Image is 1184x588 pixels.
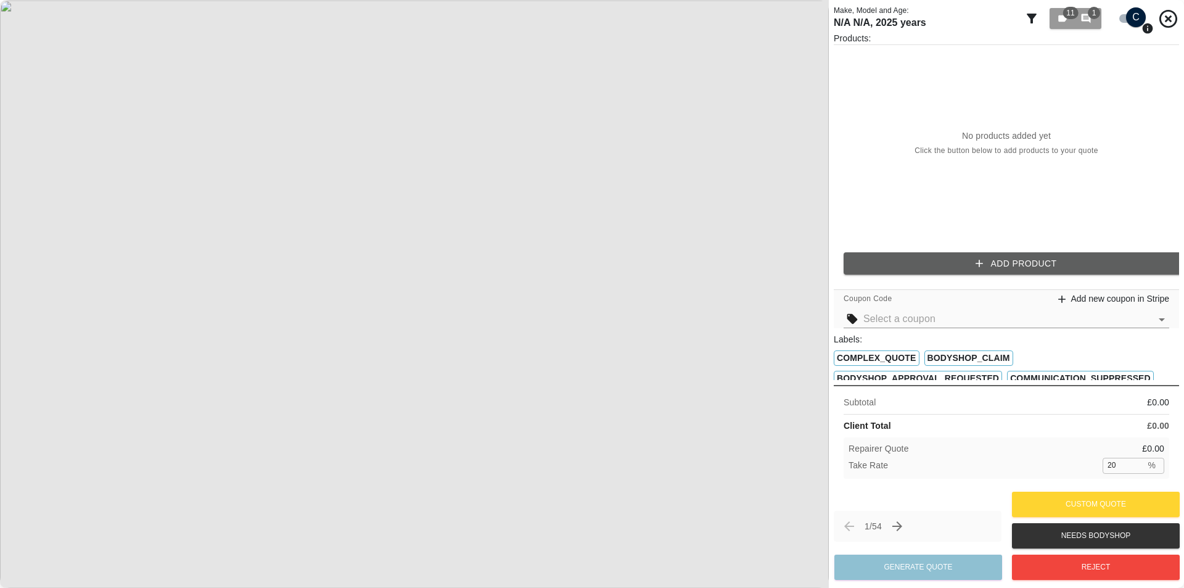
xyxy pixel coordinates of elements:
[1012,492,1180,517] button: Custom Quote
[887,516,908,537] span: Next/Skip claim (→ or ↓)
[834,16,1019,29] h1: N/A N/A , 2025 years
[834,5,1019,16] p: Make, Model and Age:
[1063,7,1078,19] span: 11
[887,516,908,537] button: Next claim
[844,420,891,433] p: Client Total
[844,396,876,409] p: Subtotal
[863,310,1151,328] input: Select a coupon
[837,372,999,385] p: BODYSHOP_APPROVAL_REQUESTED
[837,352,916,365] p: COMPLEX_QUOTE
[1088,7,1100,19] span: 1
[1012,523,1180,549] button: Needs Bodyshop
[834,333,1179,346] p: Labels:
[844,293,892,305] span: Coupon Code
[849,442,909,455] p: Repairer Quote
[1153,311,1170,328] button: Open
[1147,420,1169,433] p: £ 0.00
[849,459,888,472] p: Take Rate
[1148,459,1156,472] p: %
[834,32,1179,44] p: Products:
[1012,555,1180,580] button: Reject
[865,520,882,532] p: 1 / 54
[1141,22,1154,35] svg: Press Q to switch
[1056,292,1169,305] a: Add new coupon in Stripe
[1050,8,1101,29] button: 111
[1142,442,1164,455] p: £ 0.00
[839,516,860,537] span: Previous claim (← or ↑)
[1147,396,1169,409] p: £ 0.00
[962,130,1051,142] p: No products added yet
[915,145,1098,157] span: Click the button below to add products to your quote
[927,352,1010,365] p: BODYSHOP_CLAIM
[1010,372,1151,385] p: COMMUNICATION_SUPPRESSED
